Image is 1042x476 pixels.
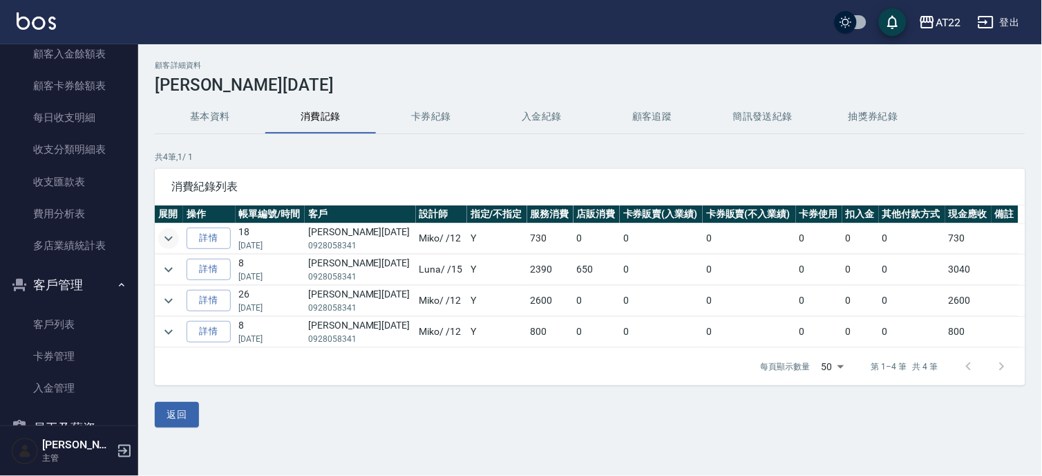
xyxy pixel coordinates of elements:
p: 共 4 筆, 1 / 1 [155,151,1025,163]
td: 0 [703,223,795,254]
td: Luna / /15 [416,255,467,285]
td: 8 [236,317,305,347]
a: 多店業績統計表 [6,230,133,262]
th: 指定/不指定 [467,205,527,223]
img: Logo [17,12,56,30]
h5: [PERSON_NAME] [42,438,113,452]
td: Y [467,317,527,347]
a: 卡券管理 [6,340,133,372]
button: save [879,8,907,36]
td: [PERSON_NAME][DATE] [305,286,416,316]
td: 0 [620,286,703,316]
p: 0928058341 [308,239,413,252]
td: 0 [574,286,620,316]
button: 顧客追蹤 [597,100,708,134]
a: 詳情 [187,290,231,311]
td: Y [467,255,527,285]
td: Y [467,223,527,254]
p: [DATE] [239,333,302,345]
a: 客戶列表 [6,309,133,340]
p: 第 1–4 筆 共 4 筆 [871,360,938,373]
button: 登出 [972,10,1025,35]
td: 3040 [945,255,992,285]
td: 0 [796,255,842,285]
button: 客戶管理 [6,267,133,303]
th: 備註 [992,205,1019,223]
span: 消費紀錄列表 [171,180,1009,194]
td: 0 [796,286,842,316]
img: Person [11,437,39,465]
a: 費用分析表 [6,198,133,230]
button: 入金紀錄 [486,100,597,134]
button: expand row [158,259,179,280]
td: 650 [574,255,620,285]
td: 0 [879,286,945,316]
td: 0 [842,255,879,285]
td: 0 [620,317,703,347]
td: 730 [945,223,992,254]
td: 0 [879,255,945,285]
td: 0 [620,223,703,254]
td: 0 [842,317,879,347]
button: expand row [158,291,179,311]
td: 2600 [527,286,574,316]
td: 0 [703,317,795,347]
button: 抽獎券紀錄 [818,100,929,134]
td: 730 [527,223,574,254]
p: 0928058341 [308,302,413,314]
th: 卡券販賣(入業績) [620,205,703,223]
button: 返回 [155,402,199,428]
th: 服務消費 [527,205,574,223]
p: 0928058341 [308,333,413,345]
td: 0 [842,286,879,316]
button: AT22 [913,8,967,37]
button: 消費記錄 [265,100,376,134]
td: 26 [236,286,305,316]
td: Miko / /12 [416,223,467,254]
button: 基本資料 [155,100,265,134]
button: expand row [158,228,179,249]
td: 0 [796,223,842,254]
td: Miko / /12 [416,317,467,347]
a: 收支分類明細表 [6,134,133,165]
td: 0 [879,223,945,254]
td: 0 [796,317,842,347]
button: expand row [158,322,179,342]
a: 顧客卡券餘額表 [6,70,133,102]
button: 簡訊發送紀錄 [708,100,818,134]
div: 50 [816,348,849,385]
td: [PERSON_NAME][DATE] [305,223,416,254]
td: 0 [620,255,703,285]
h3: [PERSON_NAME][DATE] [155,75,1025,95]
th: 其他付款方式 [879,205,945,223]
h2: 顧客詳細資料 [155,61,1025,70]
a: 收支匯款表 [6,166,133,198]
td: 0 [703,286,795,316]
td: 0 [879,317,945,347]
td: [PERSON_NAME][DATE] [305,255,416,285]
p: [DATE] [239,302,302,314]
div: AT22 [936,14,961,31]
th: 客戶 [305,205,416,223]
th: 店販消費 [574,205,620,223]
td: [PERSON_NAME][DATE] [305,317,416,347]
td: 800 [527,317,574,347]
th: 帳單編號/時間 [236,205,305,223]
td: 0 [703,255,795,285]
p: 0928058341 [308,271,413,283]
button: 員工及薪資 [6,410,133,446]
th: 操作 [183,205,236,223]
td: Y [467,286,527,316]
td: 0 [842,223,879,254]
td: 18 [236,223,305,254]
th: 卡券販賣(不入業績) [703,205,795,223]
td: 2390 [527,255,574,285]
td: 2600 [945,286,992,316]
td: 0 [574,317,620,347]
td: 800 [945,317,992,347]
p: [DATE] [239,239,302,252]
a: 顧客入金餘額表 [6,38,133,70]
th: 設計師 [416,205,467,223]
td: 8 [236,255,305,285]
a: 入金管理 [6,372,133,404]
